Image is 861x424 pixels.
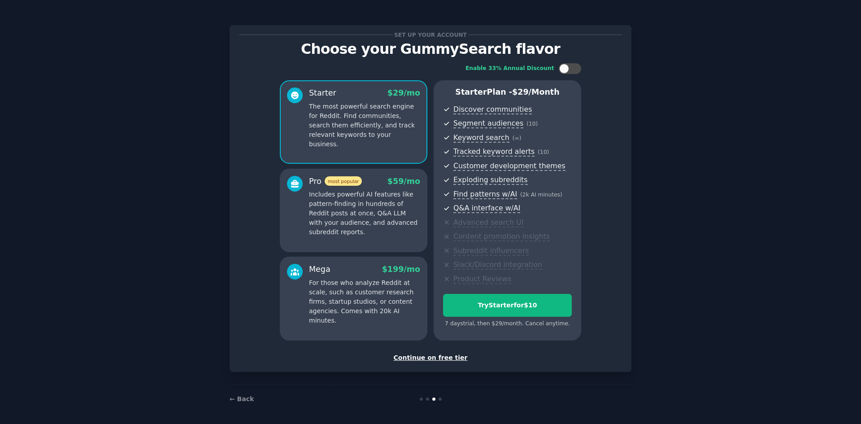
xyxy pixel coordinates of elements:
div: Pro [309,176,362,187]
div: Continue on free tier [239,353,622,363]
div: Enable 33% Annual Discount [465,65,554,73]
div: 7 days trial, then $ 29 /month . Cancel anytime. [443,320,572,328]
div: Try Starter for $10 [444,301,571,310]
span: ( 2k AI minutes ) [520,192,562,198]
div: Starter [309,87,336,99]
span: Keyword search [453,133,509,143]
p: Starter Plan - [443,87,572,98]
span: most popular [325,176,362,186]
span: Q&A interface w/AI [453,204,520,213]
span: $ 29 /mo [387,88,420,97]
a: ← Back [230,395,254,402]
span: Set up your account [393,30,469,39]
p: Includes powerful AI features like pattern-finding in hundreds of Reddit posts at once, Q&A LLM w... [309,190,420,237]
span: ( ∞ ) [513,135,522,141]
span: Customer development themes [453,162,565,171]
span: ( 10 ) [526,121,538,127]
button: TryStarterfor$10 [443,294,572,317]
span: Discover communities [453,105,532,114]
span: Exploding subreddits [453,175,527,185]
p: Choose your GummySearch flavor [239,41,622,57]
span: Segment audiences [453,119,523,128]
span: Product Reviews [453,275,511,284]
p: For those who analyze Reddit at scale, such as customer research firms, startup studios, or conte... [309,278,420,325]
span: Slack/Discord integration [453,260,542,270]
span: $ 59 /mo [387,177,420,186]
span: Subreddit influencers [453,246,529,256]
span: Advanced search UI [453,218,523,227]
span: $ 199 /mo [382,265,420,274]
span: Tracked keyword alerts [453,147,535,157]
span: $ 29 /month [512,87,560,96]
span: Find patterns w/AI [453,190,517,199]
div: Mega [309,264,330,275]
span: ( 10 ) [538,149,549,155]
span: Content promotion insights [453,232,550,241]
p: The most powerful search engine for Reddit. Find communities, search them efficiently, and track ... [309,102,420,149]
